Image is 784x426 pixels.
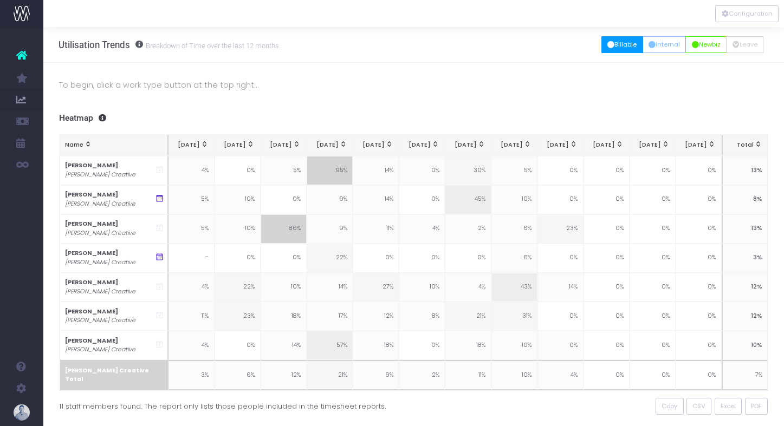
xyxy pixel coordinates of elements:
[445,273,491,302] td: 4%
[307,273,353,302] td: 14%
[445,331,491,360] td: 18%
[59,78,769,91] p: To begin, click a work type button at the top right...
[491,302,537,331] td: 31%
[676,244,722,273] td: 0%
[537,135,584,156] th: Sep 25: activate to sort column ascending
[60,135,169,156] th: Name: activate to sort column ascending
[399,273,445,302] td: 10%
[491,244,537,273] td: 6%
[215,156,261,185] td: 0%
[722,302,768,331] td: 12%
[399,135,445,156] th: Jun 25: activate to sort column ascending
[721,402,736,411] span: Excel
[722,185,768,214] td: 8%
[353,302,399,331] td: 12%
[169,331,215,360] td: 4%
[215,273,261,302] td: 22%
[537,302,584,331] td: 0%
[537,185,584,214] td: 0%
[169,156,215,185] td: 4%
[267,141,301,149] div: [DATE]
[630,331,676,360] td: 0%
[261,135,307,156] th: Mar 25: activate to sort column ascending
[399,360,445,390] td: 2%
[169,302,215,331] td: 11%
[643,36,686,53] button: Internal
[261,214,307,244] td: 86%
[174,141,209,149] div: [DATE]
[261,302,307,331] td: 18%
[722,135,768,156] th: Total: activate to sort column ascending
[630,135,676,156] th: Nov 25: activate to sort column ascending
[399,244,445,273] td: 0%
[584,214,630,244] td: 0%
[313,141,347,149] div: [DATE]
[722,360,768,390] td: 7%
[399,214,445,244] td: 4%
[65,287,135,296] i: [PERSON_NAME] Creative
[65,171,135,179] i: [PERSON_NAME] Creative
[143,40,281,50] small: Breakdown of Time over the last 12 months.
[65,307,118,316] strong: [PERSON_NAME]
[353,244,399,273] td: 0%
[537,273,584,302] td: 14%
[491,331,537,360] td: 10%
[537,214,584,244] td: 23%
[169,360,215,390] td: 3%
[601,36,643,53] button: Billable
[215,244,261,273] td: 0%
[307,185,353,214] td: 9%
[215,360,261,390] td: 6%
[676,156,722,185] td: 0%
[656,398,684,415] button: Copy
[215,185,261,214] td: 10%
[692,402,705,411] span: CSV
[630,214,676,244] td: 0%
[676,273,722,302] td: 0%
[65,345,135,354] i: [PERSON_NAME] Creative
[630,156,676,185] td: 0%
[722,331,768,360] td: 10%
[722,273,768,302] td: 12%
[445,214,491,244] td: 2%
[405,141,439,149] div: [DATE]
[65,337,118,345] strong: [PERSON_NAME]
[169,135,215,156] th: Jan 25: activate to sort column ascending
[491,156,537,185] td: 5%
[399,156,445,185] td: 0%
[261,273,307,302] td: 10%
[65,141,162,149] div: Name
[726,36,763,53] button: Leave
[353,156,399,185] td: 14%
[543,141,578,149] div: [DATE]
[491,214,537,244] td: 6%
[59,113,769,123] h3: Heatmap
[221,141,255,149] div: [DATE]
[59,40,281,50] h3: Utilisation Trends
[445,156,491,185] td: 30%
[662,402,677,411] span: Copy
[353,360,399,390] td: 9%
[261,156,307,185] td: 5%
[715,5,779,22] div: Vertical button group
[445,360,491,390] td: 11%
[537,244,584,273] td: 0%
[537,360,584,390] td: 4%
[399,302,445,331] td: 8%
[584,185,630,214] td: 0%
[584,135,630,156] th: Oct 25: activate to sort column ascending
[14,404,30,421] img: images/default_profile_image.png
[307,214,353,244] td: 9%
[630,273,676,302] td: 0%
[445,185,491,214] td: 45%
[584,244,630,273] td: 0%
[491,135,537,156] th: Aug 25: activate to sort column ascending
[353,331,399,360] td: 18%
[676,135,722,156] th: Dec 25: activate to sort column ascending
[676,214,722,244] td: 0%
[215,135,261,156] th: Feb 25: activate to sort column ascending
[491,360,537,390] td: 10%
[65,220,118,228] strong: [PERSON_NAME]
[722,244,768,273] td: 3%
[65,316,135,325] i: [PERSON_NAME] Creative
